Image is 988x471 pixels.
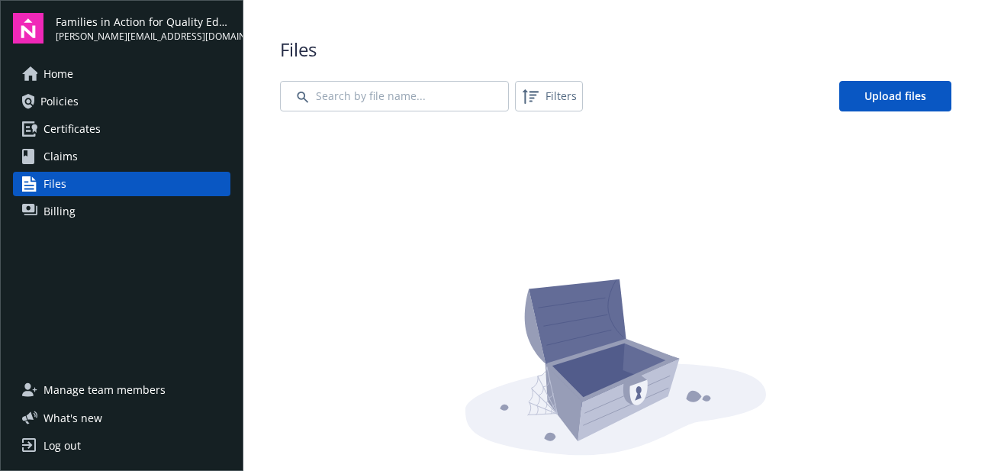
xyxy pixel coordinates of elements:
[43,410,102,426] span: What ' s new
[43,172,66,196] span: Files
[56,30,230,44] span: [PERSON_NAME][EMAIL_ADDRESS][DOMAIN_NAME]
[13,144,230,169] a: Claims
[864,89,926,103] span: Upload files
[280,37,951,63] span: Files
[839,81,951,111] a: Upload files
[518,84,580,108] span: Filters
[43,62,73,86] span: Home
[43,199,76,224] span: Billing
[13,378,230,402] a: Manage team members
[56,13,230,44] button: Families in Action for Quality Education[PERSON_NAME][EMAIL_ADDRESS][DOMAIN_NAME]
[545,88,577,104] span: Filters
[13,62,230,86] a: Home
[43,378,166,402] span: Manage team members
[43,117,101,141] span: Certificates
[13,172,230,196] a: Files
[43,434,81,458] div: Log out
[515,81,583,111] button: Filters
[13,199,230,224] a: Billing
[13,13,43,44] img: navigator-logo.svg
[13,117,230,141] a: Certificates
[280,81,509,111] input: Search by file name...
[13,410,127,426] button: What's new
[13,89,230,114] a: Policies
[40,89,79,114] span: Policies
[56,14,230,30] span: Families in Action for Quality Education
[43,144,78,169] span: Claims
